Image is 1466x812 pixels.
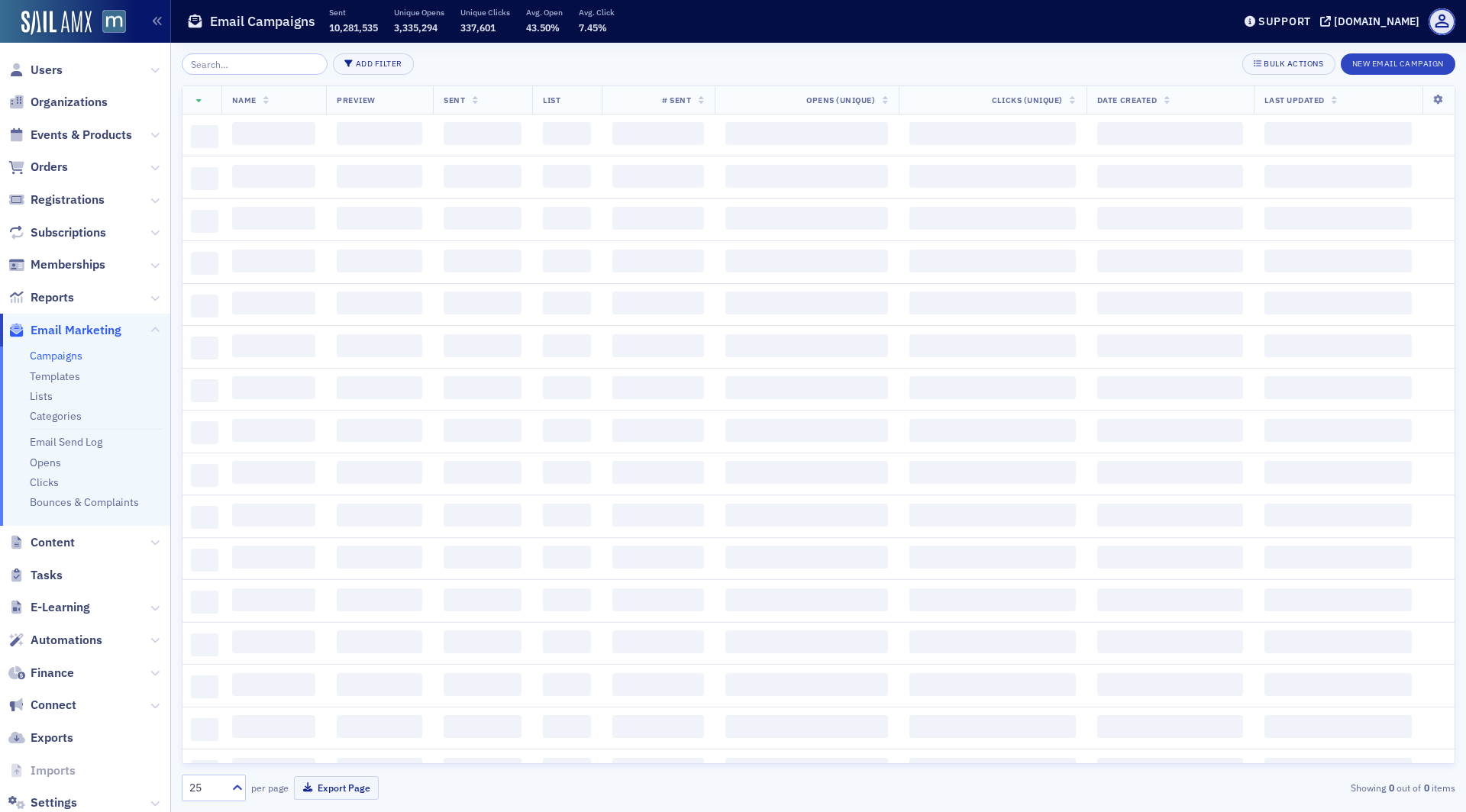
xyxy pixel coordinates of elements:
[612,630,704,653] span: ‌
[1264,95,1324,105] span: Last Updated
[31,730,73,746] span: Exports
[1242,53,1335,75] button: Bulk Actions
[543,504,591,527] span: ‌
[1097,122,1244,145] span: ‌
[909,715,1075,738] span: ‌
[8,599,90,616] a: E-Learning
[394,7,444,18] p: Unique Opens
[8,159,68,176] a: Orders
[337,461,422,484] span: ‌
[1264,250,1412,272] span: ‌
[210,12,315,31] h1: Email Campaigns
[21,11,92,35] img: SailAMX
[612,758,704,781] span: ‌
[232,122,315,145] span: ‌
[543,122,591,145] span: ‌
[909,122,1075,145] span: ‌
[444,207,521,230] span: ‌
[909,207,1075,230] span: ‌
[232,165,315,188] span: ‌
[8,762,76,779] a: Imports
[725,207,888,230] span: ‌
[909,250,1075,272] span: ‌
[725,546,888,569] span: ‌
[31,94,108,111] span: Organizations
[444,504,521,527] span: ‌
[1320,16,1425,27] button: [DOMAIN_NAME]
[191,760,219,783] span: ‌
[460,21,496,34] span: 337,601
[1097,546,1244,569] span: ‌
[232,504,315,527] span: ‌
[333,53,414,75] button: Add Filter
[612,165,704,188] span: ‌
[543,546,591,569] span: ‌
[444,250,521,272] span: ‌
[232,207,315,230] span: ‌
[1264,673,1412,696] span: ‌
[31,62,63,79] span: Users
[8,567,63,584] a: Tasks
[909,630,1075,653] span: ‌
[31,599,90,616] span: E-Learning
[612,504,704,527] span: ‌
[232,715,315,738] span: ‌
[191,210,219,233] span: ‌
[337,715,422,738] span: ‌
[337,419,422,442] span: ‌
[31,697,76,714] span: Connect
[612,376,704,399] span: ‌
[543,207,591,230] span: ‌
[337,504,422,527] span: ‌
[8,632,102,649] a: Automations
[725,334,888,357] span: ‌
[31,256,105,273] span: Memberships
[543,758,591,781] span: ‌
[30,435,102,449] a: Email Send Log
[543,630,591,653] span: ‌
[337,546,422,569] span: ‌
[444,673,521,696] span: ‌
[337,588,422,611] span: ‌
[725,758,888,781] span: ‌
[191,464,219,487] span: ‌
[8,127,132,143] a: Events & Products
[612,122,704,145] span: ‌
[909,546,1075,569] span: ‌
[337,292,422,314] span: ‌
[30,475,59,489] a: Clicks
[1341,56,1455,69] a: New Email Campaign
[31,632,102,649] span: Automations
[232,419,315,442] span: ‌
[8,665,74,681] a: Finance
[612,461,704,484] span: ‌
[191,421,219,444] span: ‌
[1421,781,1432,794] strong: 0
[191,506,219,529] span: ‌
[191,167,219,190] span: ‌
[191,252,219,275] span: ‌
[909,673,1075,696] span: ‌
[1264,461,1412,484] span: ‌
[8,322,121,339] a: Email Marketing
[1097,419,1244,442] span: ‌
[1264,758,1412,781] span: ‌
[1097,292,1244,314] span: ‌
[1264,419,1412,442] span: ‌
[543,588,591,611] span: ‌
[543,715,591,738] span: ‌
[543,419,591,442] span: ‌
[232,376,315,399] span: ‌
[526,7,563,18] p: Avg. Open
[232,292,315,314] span: ‌
[191,675,219,698] span: ‌
[444,122,521,145] span: ‌
[1334,14,1419,28] div: [DOMAIN_NAME]
[612,419,704,442] span: ‌
[1097,673,1244,696] span: ‌
[725,630,888,653] span: ‌
[232,95,257,105] span: Name
[444,292,521,314] span: ‌
[1264,715,1412,738] span: ‌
